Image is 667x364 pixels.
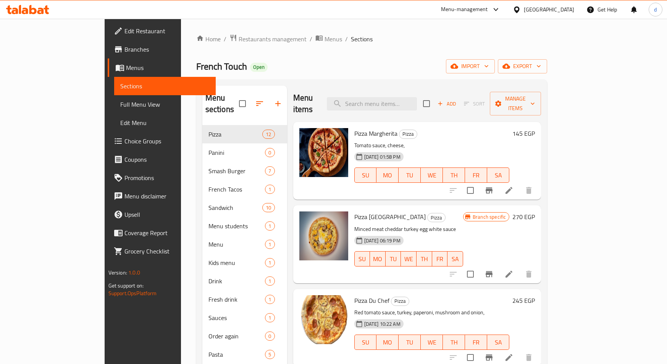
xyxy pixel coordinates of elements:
[265,166,275,175] div: items
[490,337,506,348] span: SA
[402,170,418,181] span: TU
[465,335,487,350] button: FR
[389,253,398,265] span: TU
[504,186,514,195] a: Edit menu item
[504,353,514,362] a: Edit menu item
[376,335,399,350] button: MO
[250,63,268,72] div: Open
[399,335,421,350] button: TU
[265,278,274,285] span: 1
[202,235,287,253] div: Menu1
[114,114,216,132] a: Edit Menu
[108,58,216,77] a: Menus
[202,180,287,198] div: French Tacos1
[208,313,265,322] span: Sauces
[196,34,547,44] nav: breadcrumb
[234,96,250,112] span: Select all sections
[265,314,274,322] span: 1
[315,34,342,44] a: Menus
[208,295,265,304] div: Fresh drink
[126,63,210,72] span: Menus
[262,130,275,139] div: items
[399,167,421,183] button: TU
[459,98,490,110] span: Select section first
[202,143,287,162] div: Panini0
[354,211,426,223] span: Pizza [GEOGRAPHIC_DATA]
[354,295,389,306] span: Pizza Du Chef
[399,130,417,138] span: Pizza
[434,98,459,110] span: Add item
[196,58,247,75] span: French Touch
[512,128,535,139] h6: 145 EGP
[470,213,509,221] span: Branch specific
[205,92,239,115] h2: Menu sections
[124,192,210,201] span: Menu disclaimer
[124,136,210,146] span: Choice Groups
[208,130,263,139] span: Pizza
[361,153,404,161] span: [DATE] 01:58 PM
[421,335,443,350] button: WE
[265,240,275,249] div: items
[208,203,263,212] div: Sandwich
[391,297,409,305] span: Pizza
[208,221,265,231] span: Menu students
[420,253,429,265] span: TH
[265,148,275,157] div: items
[436,99,457,108] span: Add
[202,198,287,217] div: Sandwich10
[404,253,413,265] span: WE
[358,253,367,265] span: SU
[202,125,287,143] div: Pizza12
[327,97,417,110] input: search
[265,149,274,156] span: 0
[202,309,287,327] div: Sauces1
[524,5,574,14] div: [GEOGRAPHIC_DATA]
[490,92,541,115] button: Manage items
[447,251,463,266] button: SA
[108,40,216,58] a: Branches
[421,167,443,183] button: WE
[496,94,535,113] span: Manage items
[512,211,535,222] h6: 270 EGP
[424,337,440,348] span: WE
[208,331,265,341] span: Order again
[208,240,265,249] span: Menu
[124,173,210,182] span: Promotions
[108,224,216,242] a: Coverage Report
[120,118,210,127] span: Edit Menu
[265,258,275,267] div: items
[208,185,265,194] span: French Tacos
[239,34,307,44] span: Restaurants management
[265,241,274,248] span: 1
[114,77,216,95] a: Sections
[108,132,216,150] a: Choice Groups
[354,141,510,150] p: Tomato sauce, cheese,
[265,295,275,304] div: items
[399,130,417,139] div: Pizza
[480,265,498,283] button: Branch-specific-item
[402,337,418,348] span: TU
[108,169,216,187] a: Promotions
[427,213,446,222] div: Pizza
[373,253,383,265] span: MO
[269,94,287,113] button: Add section
[108,150,216,169] a: Coupons
[202,272,287,290] div: Drink1
[265,223,274,230] span: 1
[124,228,210,237] span: Coverage Report
[451,253,460,265] span: SA
[462,266,478,282] span: Select to update
[208,148,265,157] span: Panini
[354,128,397,139] span: Pizza Margherita
[468,170,484,181] span: FR
[480,181,498,200] button: Branch-specific-item
[208,166,265,175] div: Smash Burger
[202,253,287,272] div: Kids menu1
[208,258,265,267] span: Kids menu
[250,64,268,70] span: Open
[265,185,275,194] div: items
